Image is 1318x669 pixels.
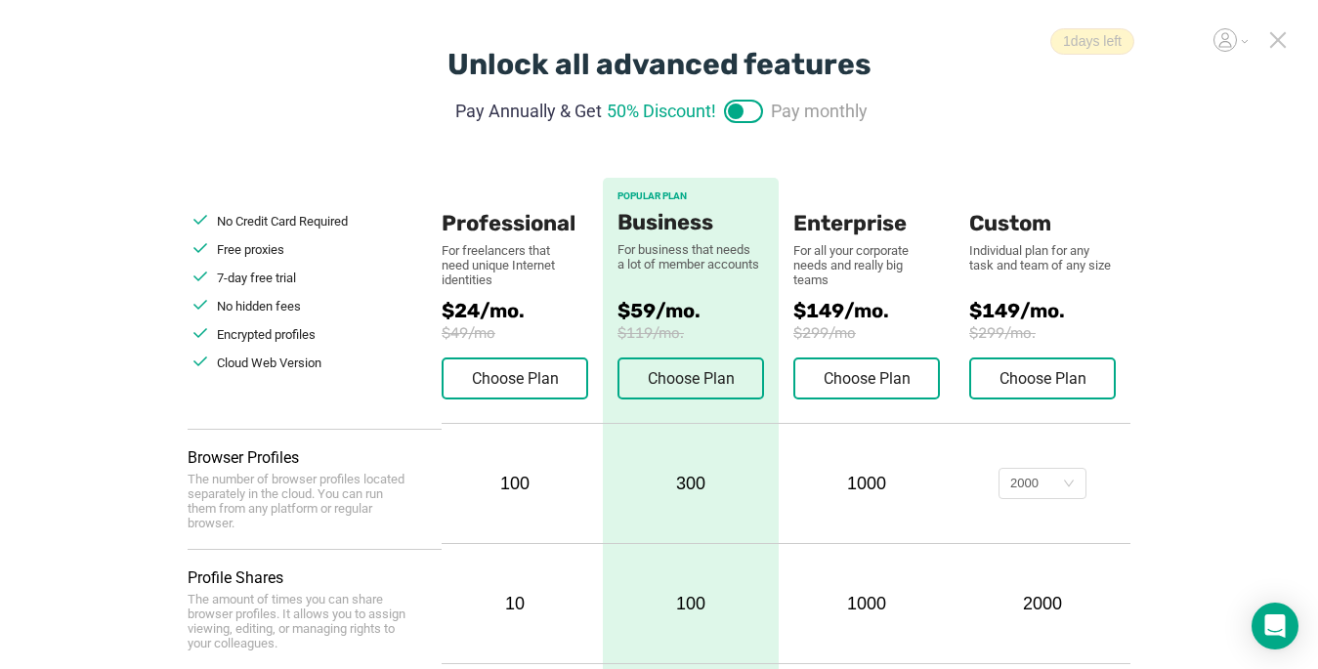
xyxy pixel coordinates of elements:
div: a lot of member accounts [617,257,764,272]
div: The number of browser profiles located separately in the cloud. You can run them from any platfor... [188,472,412,530]
span: Encrypted profiles [217,327,316,342]
span: Pay Annually & Get [455,98,602,124]
div: Professional [442,178,588,236]
div: Unlock all advanced features [447,47,872,82]
span: Pay monthly [771,98,868,124]
div: 2000 [969,594,1116,614]
div: Enterprise [793,178,940,236]
span: $49/mo [442,324,603,342]
i: icon: down [1063,478,1075,491]
span: $149/mo. [793,299,969,322]
span: $119/mo. [617,324,764,342]
div: For freelancers that need unique Internet identities [442,243,569,287]
div: Individual plan for any task and team of any size [969,243,1116,272]
span: $299/mo. [969,324,1130,342]
button: Choose Plan [793,357,940,399]
button: Choose Plan [442,357,588,399]
span: No Credit Card Required [217,214,348,229]
div: POPULAR PLAN [617,190,764,202]
button: Choose Plan [617,357,764,399]
button: Choose Plan [969,357,1116,399]
span: 7-day free trial [217,271,296,285]
div: For all your corporate needs and really big teams [793,243,940,287]
div: The amount of times you can share browser profiles. It allows you to assign viewing, editing, or ... [188,592,412,650]
span: $59/mo. [617,299,764,322]
span: $299/mo [793,324,969,342]
span: Cloud Web Version [217,355,321,370]
div: Browser Profiles [188,448,442,467]
div: Profile Shares [188,568,442,587]
span: $24/mo. [442,299,603,322]
span: $149/mo. [969,299,1130,322]
div: 300 [603,424,779,543]
span: 50% Discount! [607,98,716,124]
span: No hidden fees [217,299,301,314]
div: 100 [603,544,779,663]
div: For business that needs [617,242,764,257]
div: 1000 [793,594,940,614]
div: Business [617,210,764,235]
span: 1 days left [1050,28,1134,55]
span: Free proxies [217,242,284,257]
div: 1000 [793,474,940,494]
div: 10 [442,594,588,614]
div: 100 [442,474,588,494]
div: Open Intercom Messenger [1252,603,1298,649]
div: Custom [969,178,1116,236]
div: 2000 [1010,469,1039,498]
